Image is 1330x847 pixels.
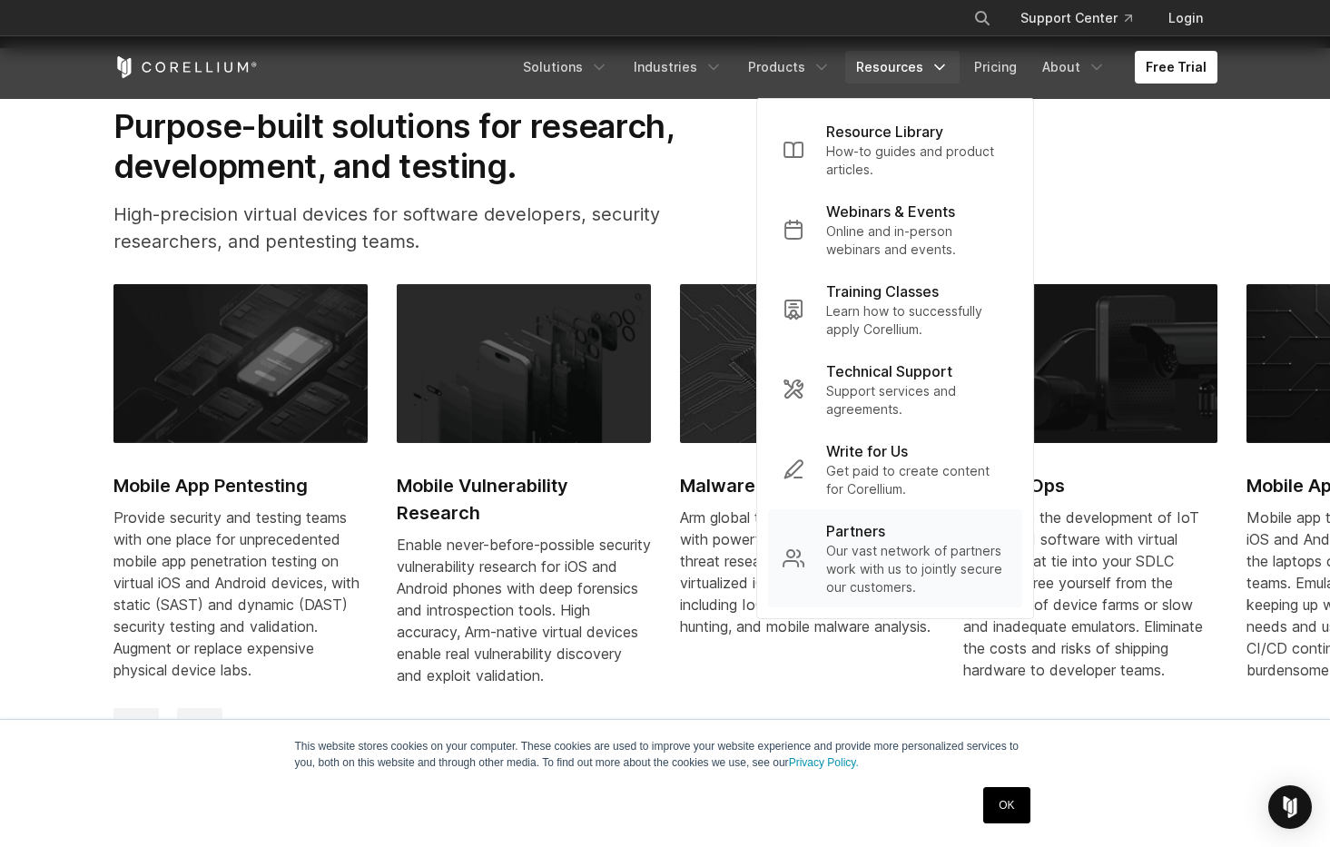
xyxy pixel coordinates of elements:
[966,2,999,34] button: Search
[737,51,842,84] a: Products
[397,284,651,707] a: Mobile Vulnerability Research Mobile Vulnerability Research Enable never-before-possible security...
[768,190,1022,270] a: Webinars & Events Online and in-person webinars and events.
[113,284,368,702] a: Mobile App Pentesting Mobile App Pentesting Provide security and testing teams with one place for...
[826,121,943,143] p: Resource Library
[768,110,1022,190] a: Resource Library How-to guides and product articles.
[826,542,1008,596] p: Our vast network of partners work with us to jointly secure our customers.
[113,284,368,442] img: Mobile App Pentesting
[1031,51,1117,84] a: About
[789,756,859,769] a: Privacy Policy.
[826,440,908,462] p: Write for Us
[768,270,1022,350] a: Training Classes Learn how to successfully apply Corellium.
[826,143,1008,179] p: How-to guides and product articles.
[826,382,1008,419] p: Support services and agreements.
[983,787,1030,823] a: OK
[623,51,734,84] a: Industries
[680,284,934,658] a: Malware & Threat Research Malware & Threat Research Arm global threat and research teams with pow...
[113,507,368,681] div: Provide security and testing teams with one place for unprecedented mobile app penetration testin...
[680,472,934,499] h2: Malware & Threat Research
[951,2,1217,34] div: Navigation Menu
[963,51,1028,84] a: Pricing
[1006,2,1147,34] a: Support Center
[768,509,1022,607] a: Partners Our vast network of partners work with us to jointly secure our customers.
[680,284,934,442] img: Malware & Threat Research
[680,507,934,637] div: Arm global threat and research teams with powerful mobile malware and threat research capabilitie...
[512,51,619,84] a: Solutions
[826,302,1008,339] p: Learn how to successfully apply Corellium.
[113,472,368,499] h2: Mobile App Pentesting
[768,350,1022,429] a: Technical Support Support services and agreements.
[768,429,1022,509] a: Write for Us Get paid to create content for Corellium.
[845,51,960,84] a: Resources
[177,708,222,753] button: next
[512,51,1217,84] div: Navigation Menu
[826,462,1008,498] p: Get paid to create content for Corellium.
[397,472,651,527] h2: Mobile Vulnerability Research
[826,281,939,302] p: Training Classes
[113,106,733,187] h2: Purpose-built solutions for research, development, and testing.
[1154,2,1217,34] a: Login
[826,201,955,222] p: Webinars & Events
[113,708,159,753] button: previous
[397,284,651,442] img: Mobile Vulnerability Research
[963,472,1217,499] h2: IoT DevOps
[113,201,733,255] p: High-precision virtual devices for software developers, security researchers, and pentesting teams.
[1135,51,1217,84] a: Free Trial
[963,284,1217,442] img: IoT DevOps
[397,534,651,686] div: Enable never-before-possible security vulnerability research for iOS and Android phones with deep...
[113,56,258,78] a: Corellium Home
[295,738,1036,771] p: This website stores cookies on your computer. These cookies are used to improve your website expe...
[1268,785,1312,829] div: Open Intercom Messenger
[963,284,1217,702] a: IoT DevOps IoT DevOps Modernize the development of IoT embedded software with virtual devices tha...
[826,222,1008,259] p: Online and in-person webinars and events.
[963,507,1217,681] div: Modernize the development of IoT embedded software with virtual devices that tie into your SDLC p...
[826,360,952,382] p: Technical Support
[826,520,885,542] p: Partners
